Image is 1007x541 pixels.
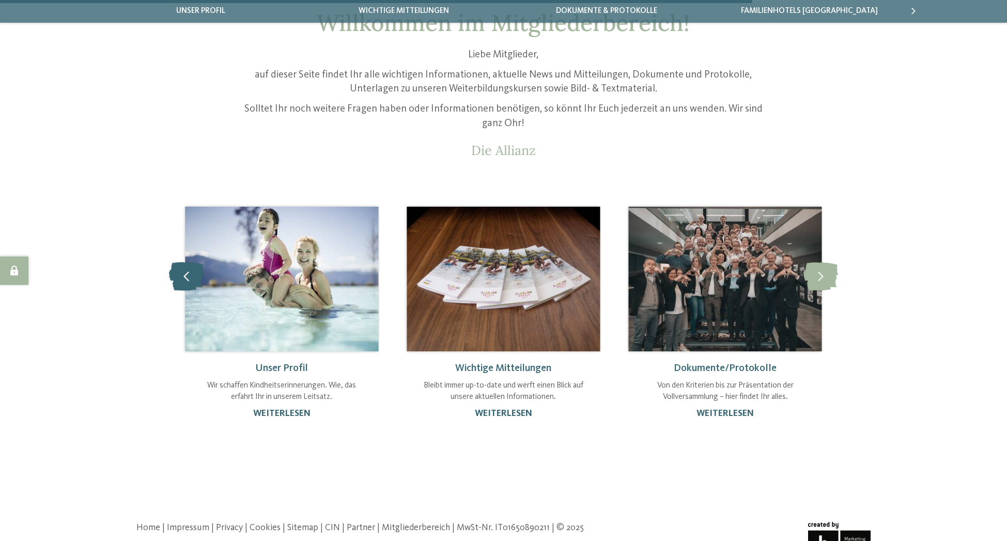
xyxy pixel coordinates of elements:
[253,409,311,418] a: weiterlesen
[234,48,774,63] p: Liebe Mitglieder,
[407,207,600,351] img: Unser Mitgliederbereich
[342,523,345,532] span: |
[640,380,811,403] p: Von den Kriterien bis zur Präsentation der Vollversammlung – hier findet Ihr alles.
[455,363,551,374] a: Wichtige Mitteilungen
[234,143,774,158] p: Die Allianz
[283,523,285,532] span: |
[317,8,690,37] span: Willkommen im Mitgliederbereich!
[234,102,774,131] p: Solltet Ihr noch weitere Fragen haben oder Informationen benötigen, so könnt Ihr Euch jederzeit a...
[552,523,554,532] span: |
[382,523,450,532] a: Mitgliederbereich
[325,523,340,532] a: CIN
[185,207,378,351] img: Unser Mitgliederbereich
[377,523,380,532] span: |
[245,523,247,532] span: |
[250,523,281,532] a: Cookies
[629,207,822,351] img: Unser Mitgliederbereich
[457,523,550,532] span: MwSt-Nr. IT01650890211
[475,409,532,418] a: weiterlesen
[211,523,214,532] span: |
[234,68,774,97] p: auf dieser Seite findet Ihr alle wichtigen Informationen, aktuelle News und Mitteilungen, Dokumen...
[216,523,243,532] a: Privacy
[556,523,584,532] span: © 2025
[162,523,165,532] span: |
[418,380,588,403] p: Bleibt immer up-to-date und werft einen Blick auf unsere aktuellen Informationen.
[452,523,455,532] span: |
[196,380,367,403] p: Wir schaffen Kindheitserinnerungen. Wie, das erfahrt Ihr in unserem Leitsatz.
[347,523,375,532] a: Partner
[255,363,308,374] a: Unser Profil
[287,523,318,532] a: Sitemap
[674,363,777,374] a: Dokumente/Protokolle
[320,523,323,532] span: |
[696,409,754,418] a: weiterlesen
[167,523,209,532] a: Impressum
[136,523,160,532] a: Home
